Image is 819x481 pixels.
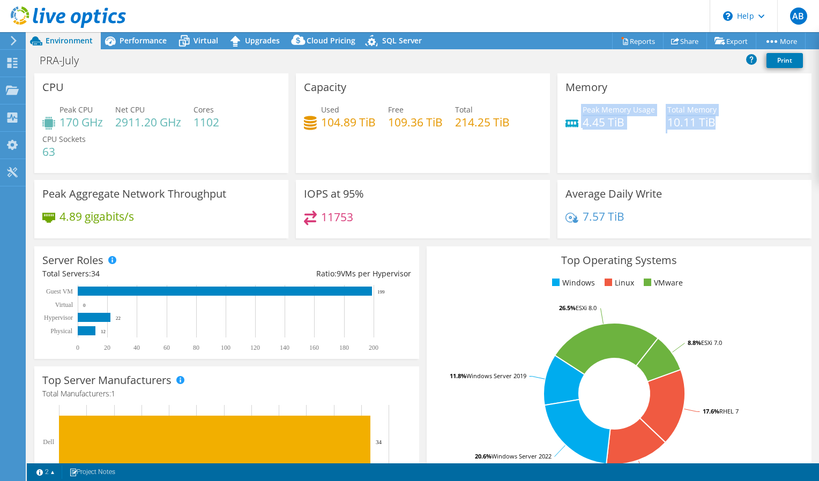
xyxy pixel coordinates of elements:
span: Used [321,104,339,115]
span: Net CPU [115,104,145,115]
span: SQL Server [382,35,422,46]
h3: Top Operating Systems [435,254,803,266]
h4: 4.89 gigabits/s [59,211,134,222]
h4: 214.25 TiB [455,116,510,128]
h4: 1102 [193,116,219,128]
text: 80 [193,344,199,351]
a: Reports [612,33,664,49]
tspan: RHEL 7 [719,407,739,415]
div: Total Servers: [42,268,227,280]
h3: Memory [565,81,607,93]
h3: Server Roles [42,254,103,266]
h3: Capacity [304,81,346,93]
a: Share [663,33,707,49]
text: 100 [221,344,230,351]
tspan: Windows Server 2019 [466,372,526,380]
text: Virtual [55,301,73,309]
li: VMware [641,277,683,289]
li: Windows [549,277,595,289]
tspan: Windows Server 2022 [492,452,552,460]
h3: Average Daily Write [565,188,662,200]
span: Peak Memory Usage [583,104,655,115]
text: 20 [104,344,110,351]
a: 2 [29,465,62,479]
span: Cloud Pricing [307,35,355,46]
div: Ratio: VMs per Hypervisor [227,268,411,280]
h4: 109.36 TiB [388,116,443,128]
text: 180 [339,344,349,351]
text: Physical [50,327,72,335]
text: 160 [309,344,319,351]
span: Peak CPU [59,104,93,115]
a: Export [706,33,756,49]
h3: Top Server Manufacturers [42,374,172,386]
tspan: ESXi 8.0 [576,304,597,312]
h4: 4.45 TiB [583,116,655,128]
text: 140 [280,344,289,351]
tspan: 20.6% [475,452,492,460]
text: 34 [376,439,382,445]
text: Dell [43,438,54,446]
h1: PRA-July [35,55,95,66]
h4: 11753 [321,211,353,223]
text: 60 [163,344,170,351]
text: 22 [116,315,121,321]
span: AB [790,7,807,25]
h3: Peak Aggregate Network Throughput [42,188,226,200]
tspan: 17.6% [703,407,719,415]
span: Total [455,104,473,115]
a: Project Notes [62,465,123,479]
span: Environment [46,35,93,46]
span: Free [388,104,404,115]
text: 200 [369,344,378,351]
span: CPU Sockets [42,134,86,144]
span: Total Memory [667,104,717,115]
h4: 63 [42,146,86,157]
text: Hypervisor [44,314,73,321]
tspan: 11.8% [450,372,466,380]
li: Linux [602,277,634,289]
tspan: 26.5% [559,304,576,312]
text: 199 [377,289,385,295]
svg: \n [723,11,733,21]
h4: 170 GHz [59,116,103,128]
span: Performance [120,35,167,46]
span: Cores [193,104,214,115]
text: 0 [76,344,79,351]
tspan: ESXi 7.0 [701,339,722,347]
text: 40 [133,344,140,351]
text: 0 [83,303,86,308]
h3: CPU [42,81,64,93]
a: More [756,33,806,49]
text: 12 [101,329,106,334]
h4: Total Manufacturers: [42,388,411,400]
span: 34 [91,268,100,279]
h4: 2911.20 GHz [115,116,181,128]
span: 1 [111,388,115,399]
tspan: 8.8% [688,339,701,347]
text: Guest VM [46,288,73,295]
a: Print [766,53,803,68]
span: Virtual [193,35,218,46]
h4: 104.89 TiB [321,116,376,128]
span: Upgrades [245,35,280,46]
h4: 10.11 TiB [667,116,717,128]
span: 9 [337,268,341,279]
h4: 7.57 TiB [583,211,624,222]
h3: IOPS at 95% [304,188,364,200]
text: 120 [250,344,260,351]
